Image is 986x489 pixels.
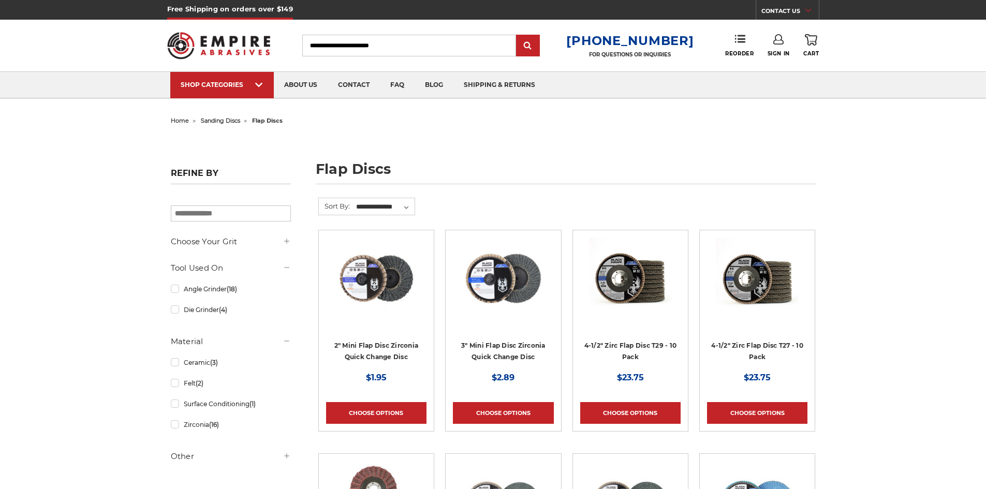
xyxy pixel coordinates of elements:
[566,51,694,58] p: FOR QUESTIONS OR INQUIRIES
[171,395,291,413] a: Surface Conditioning
[334,342,419,361] a: 2" Mini Flap Disc Zirconia Quick Change Disc
[252,117,283,124] span: flap discs
[803,50,819,57] span: Cart
[453,72,546,98] a: shipping & returns
[366,373,387,382] span: $1.95
[453,402,553,424] a: Choose Options
[725,34,754,56] a: Reorder
[617,373,644,382] span: $23.75
[707,402,807,424] a: Choose Options
[171,416,291,434] a: Zirconia
[453,238,553,338] a: BHA 3" Quick Change 60 Grit Flap Disc for Fine Grinding and Finishing
[761,5,819,20] a: CONTACT US
[171,353,291,372] a: Ceramic
[171,235,291,248] h5: Choose Your Grit
[316,162,816,184] h1: flap discs
[171,450,291,463] h5: Other
[227,285,237,293] span: (18)
[171,301,291,319] a: Die Grinder
[326,402,426,424] a: Choose Options
[167,25,271,66] img: Empire Abrasives
[716,238,799,320] img: Black Hawk 4-1/2" x 7/8" Flap Disc Type 27 - 10 Pack
[171,280,291,298] a: Angle Grinder
[566,33,694,48] a: [PHONE_NUMBER]
[209,421,219,428] span: (16)
[201,117,240,124] a: sanding discs
[171,262,291,274] h5: Tool Used On
[335,238,418,320] img: Black Hawk Abrasives 2-inch Zirconia Flap Disc with 60 Grit Zirconia for Smooth Finishing
[803,34,819,57] a: Cart
[171,117,189,124] a: home
[274,72,328,98] a: about us
[589,238,672,320] img: 4.5" Black Hawk Zirconia Flap Disc 10 Pack
[725,50,754,57] span: Reorder
[707,238,807,338] a: Black Hawk 4-1/2" x 7/8" Flap Disc Type 27 - 10 Pack
[492,373,514,382] span: $2.89
[319,198,350,214] label: Sort By:
[171,335,291,348] h5: Material
[355,199,415,215] select: Sort By:
[580,402,681,424] a: Choose Options
[249,400,256,408] span: (1)
[580,238,681,338] a: 4.5" Black Hawk Zirconia Flap Disc 10 Pack
[181,81,263,88] div: SHOP CATEGORIES
[219,306,227,314] span: (4)
[196,379,203,387] span: (2)
[380,72,415,98] a: faq
[171,374,291,392] a: Felt
[744,373,771,382] span: $23.75
[462,238,544,320] img: BHA 3" Quick Change 60 Grit Flap Disc for Fine Grinding and Finishing
[328,72,380,98] a: contact
[584,342,677,361] a: 4-1/2" Zirc Flap Disc T29 - 10 Pack
[415,72,453,98] a: blog
[326,238,426,338] a: Black Hawk Abrasives 2-inch Zirconia Flap Disc with 60 Grit Zirconia for Smooth Finishing
[171,168,291,184] h5: Refine by
[210,359,218,366] span: (3)
[711,342,803,361] a: 4-1/2" Zirc Flap Disc T27 - 10 Pack
[768,50,790,57] span: Sign In
[518,36,538,56] input: Submit
[461,342,546,361] a: 3" Mini Flap Disc Zirconia Quick Change Disc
